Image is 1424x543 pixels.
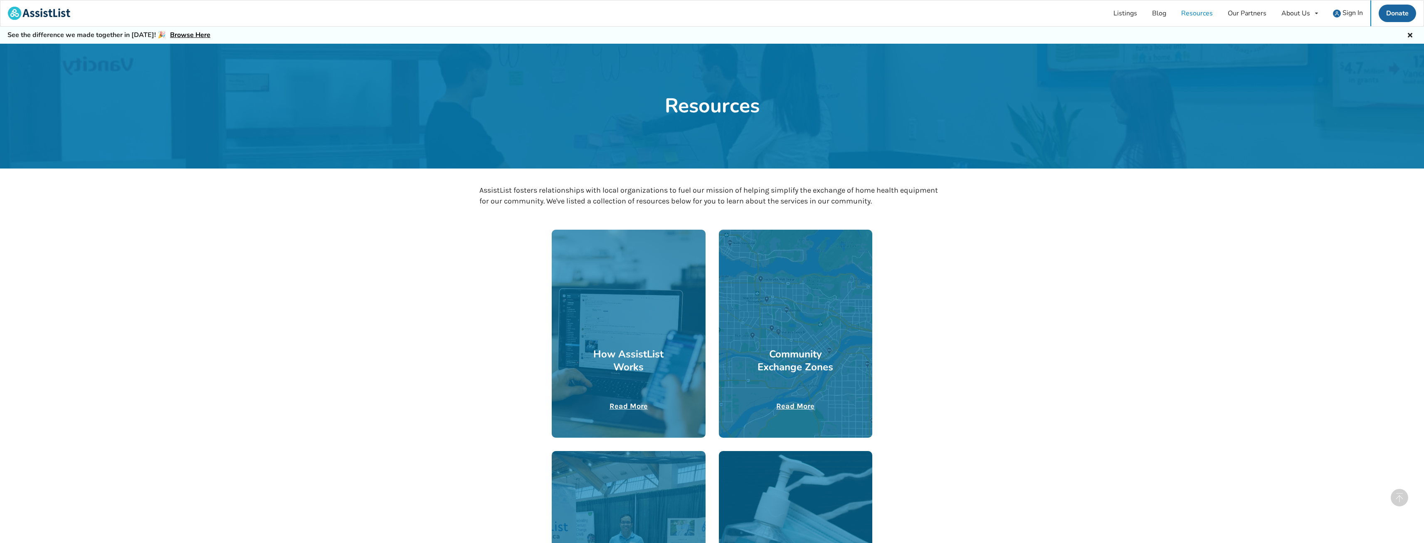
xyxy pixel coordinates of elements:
a: Listings [1106,0,1145,26]
h5: See the difference we made together in [DATE]! 🎉 [7,31,210,40]
h3: How AssistList Works [590,348,667,374]
a: Community Exchange Zones Read More [719,230,872,438]
u: Read More [776,402,814,411]
img: user icon [1333,10,1341,17]
a: Donate [1379,5,1416,22]
h3: Community Exchange Zones [757,348,834,374]
a: Browse Here [170,30,210,40]
u: Read More [610,402,648,411]
a: Blog [1145,0,1174,26]
span: Sign In [1343,8,1363,17]
p: AssistList fosters relationships with local organizations to fuel our mission of helping simplify... [479,185,945,206]
a: user icon Sign In [1325,0,1370,26]
a: How AssistList Works Read More [552,230,705,438]
h1: Resources [665,93,760,119]
div: About Us [1281,10,1310,17]
a: Resources [1174,0,1220,26]
img: assistlist-logo [8,7,70,20]
a: Our Partners [1220,0,1274,26]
